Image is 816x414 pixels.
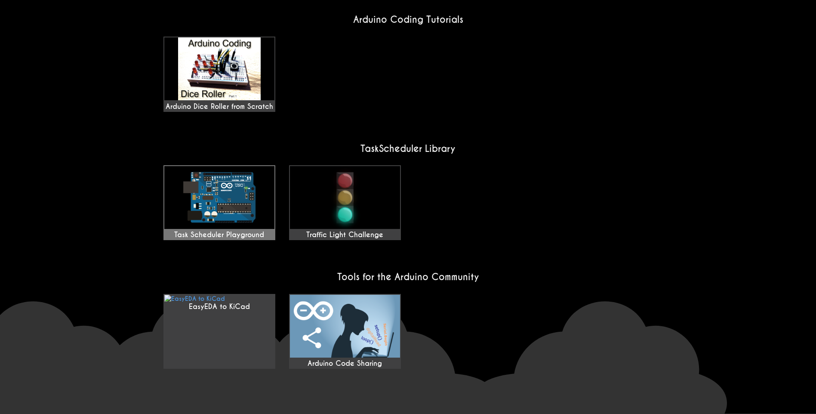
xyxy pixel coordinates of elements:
h2: TaskScheduler Library [157,143,660,154]
div: EasyEDA to KiCad [164,303,274,311]
a: Arduino Code Sharing [289,294,401,369]
img: maxresdefault.jpg [164,37,274,100]
a: EasyEDA to KiCad [163,294,275,369]
img: Traffic Light Challenge [290,166,400,229]
div: Arduino Code Sharing [290,359,400,368]
a: Arduino Dice Roller from Scratch [163,37,275,112]
h2: Arduino Coding Tutorials [157,14,660,25]
div: Traffic Light Challenge [290,231,400,239]
img: EasyEDA to KiCad [164,295,225,303]
a: Traffic Light Challenge [289,165,401,240]
div: Arduino Dice Roller from Scratch [164,37,274,111]
div: Task Scheduler Playground [164,231,274,239]
a: Task Scheduler Playground [163,165,275,240]
img: EasyEDA to KiCad [290,295,400,358]
img: Task Scheduler Playground [164,166,274,229]
h2: Tools for the Arduino Community [157,271,660,283]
